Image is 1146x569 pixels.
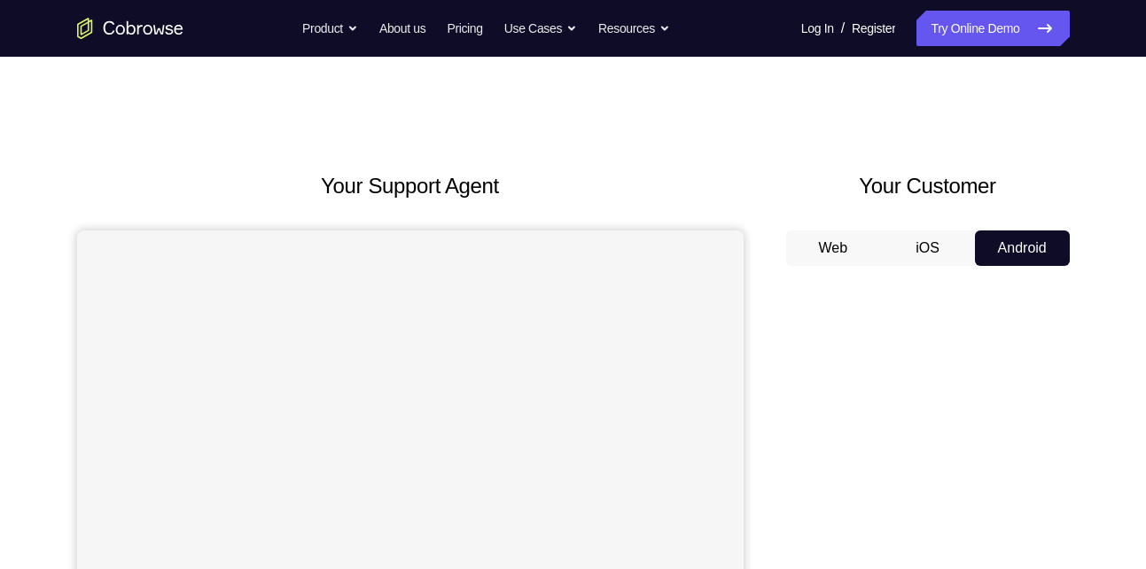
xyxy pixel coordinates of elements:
[786,230,881,266] button: Web
[77,18,183,39] a: Go to the home page
[447,11,482,46] a: Pricing
[852,11,895,46] a: Register
[77,170,744,202] h2: Your Support Agent
[302,11,358,46] button: Product
[379,11,425,46] a: About us
[598,11,670,46] button: Resources
[504,11,577,46] button: Use Cases
[841,18,845,39] span: /
[880,230,975,266] button: iOS
[801,11,834,46] a: Log In
[786,170,1070,202] h2: Your Customer
[916,11,1069,46] a: Try Online Demo
[975,230,1070,266] button: Android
